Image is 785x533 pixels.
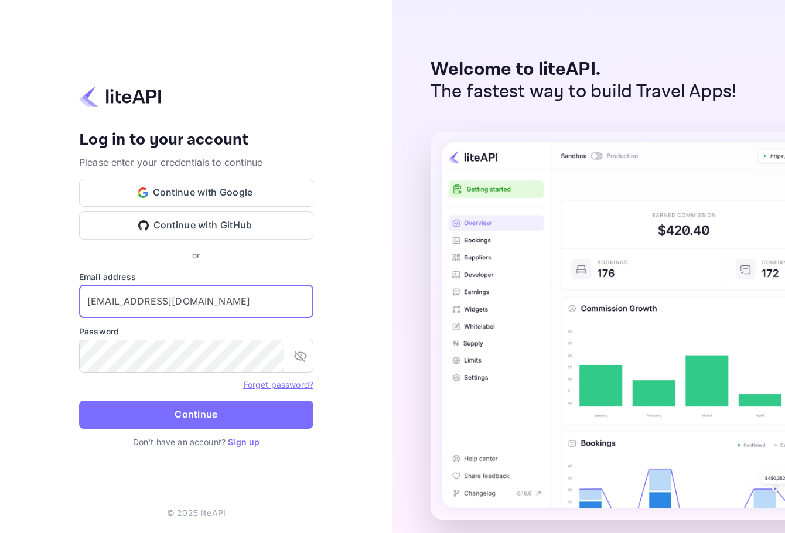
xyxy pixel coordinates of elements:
p: Welcome to liteAPI. [431,59,737,81]
p: or [192,249,200,261]
button: Continue with GitHub [79,211,313,240]
a: Sign up [228,437,260,447]
button: Continue with Google [79,179,313,207]
button: Continue [79,401,313,429]
p: © 2025 liteAPI [167,507,226,519]
a: Forget password? [244,380,313,389]
h4: Log in to your account [79,130,313,151]
img: liteapi [79,85,161,108]
label: Password [79,325,313,337]
button: toggle password visibility [289,344,312,368]
label: Email address [79,271,313,283]
p: The fastest way to build Travel Apps! [431,81,737,103]
p: Don't have an account? [79,436,313,448]
p: Please enter your credentials to continue [79,155,313,169]
input: Enter your email address [79,285,313,318]
a: Forget password? [244,378,313,390]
